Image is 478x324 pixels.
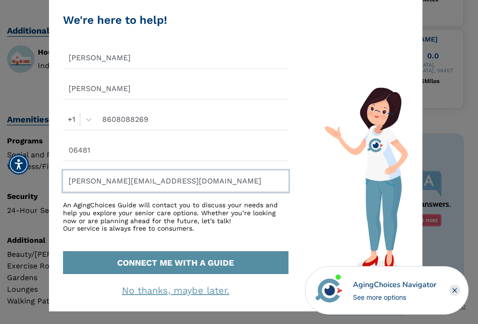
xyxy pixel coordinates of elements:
div: Accessibility Menu [8,154,29,175]
input: Email* [63,170,288,192]
div: AgingChoices Navigator [353,279,436,290]
input: Zip Code* [63,140,288,161]
img: avatar [313,275,345,306]
input: Phone* [97,109,288,130]
div: Close [449,285,460,296]
img: match-guide-form.svg [324,87,408,274]
input: First Name* [63,47,288,69]
div: We're here to help! [63,12,288,28]
div: An AgingChoices Guide will contact you to discuss your needs and help you explore your senior car... [63,201,288,232]
a: No thanks, maybe later. [122,285,229,296]
button: CONNECT ME WITH A GUIDE [63,251,288,274]
div: See more options [353,292,436,302]
input: Last Name* [63,78,288,99]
